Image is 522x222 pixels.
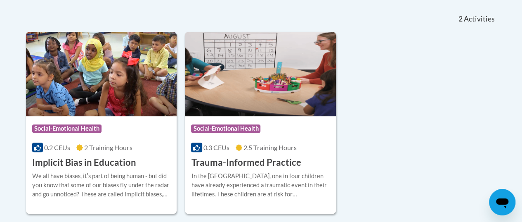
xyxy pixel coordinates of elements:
iframe: Button to launch messaging window, conversation in progress [489,189,515,215]
h3: Implicit Bias in Education [32,156,136,169]
a: Course LogoSocial-Emotional Health0.3 CEUs2.5 Training Hours Trauma-Informed PracticeIn the [GEOG... [185,32,336,214]
span: 0.2 CEUs [44,143,70,151]
img: Course Logo [185,32,336,116]
span: Activities [464,14,495,24]
div: We all have biases, itʹs part of being human - but did you know that some of our biases fly under... [32,172,171,199]
span: 2.5 Training Hours [243,143,297,151]
span: Social-Emotional Health [191,124,260,133]
span: 0.3 CEUs [203,143,229,151]
h3: Trauma-Informed Practice [191,156,301,169]
img: Course Logo [26,32,177,116]
span: 2 [458,14,462,24]
span: Social-Emotional Health [32,124,102,133]
div: In the [GEOGRAPHIC_DATA], one in four children have already experienced a traumatic event in thei... [191,172,330,199]
span: 2 Training Hours [84,143,132,151]
a: Course LogoSocial-Emotional Health0.2 CEUs2 Training Hours Implicit Bias in EducationWe all have ... [26,32,177,214]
